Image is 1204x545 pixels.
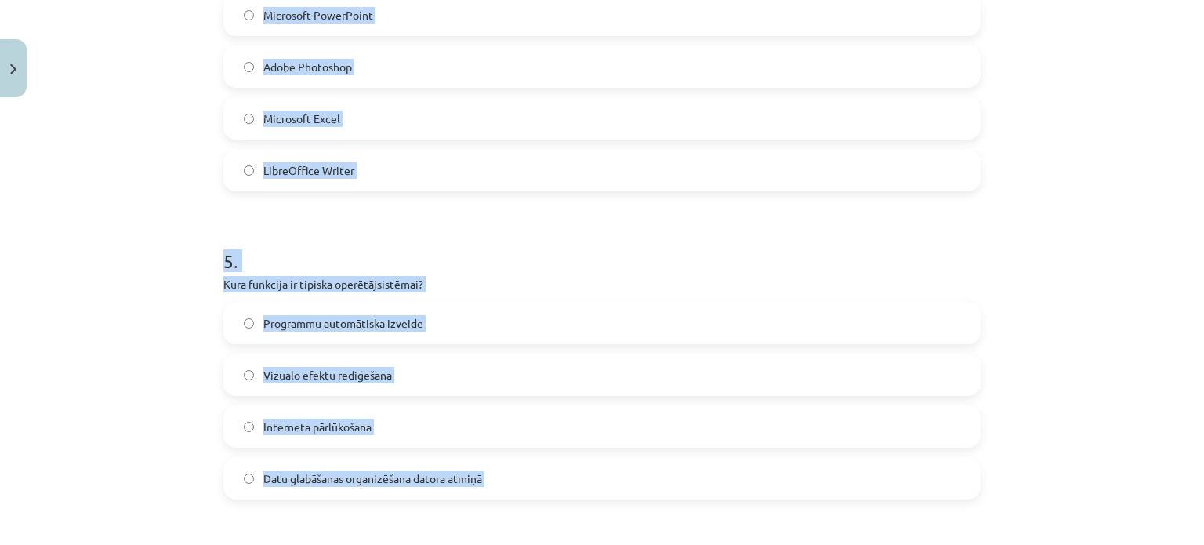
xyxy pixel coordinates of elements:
input: Microsoft PowerPoint [244,10,254,20]
span: Programmu automātiska izveide [263,315,423,332]
span: Interneta pārlūkošana [263,419,372,435]
input: Interneta pārlūkošana [244,422,254,432]
span: Datu glabāšanas organizēšana datora atmiņā [263,471,482,487]
input: Adobe Photoshop [244,62,254,72]
span: LibreOffice Writer [263,162,354,179]
span: Microsoft Excel [263,111,340,127]
span: Adobe Photoshop [263,59,352,75]
p: Kura funkcija ir tipiska operētājsistēmai? [223,276,981,292]
input: Microsoft Excel [244,114,254,124]
span: Vizuālo efektu rediģēšana [263,367,392,383]
input: LibreOffice Writer [244,165,254,176]
input: Programmu automātiska izveide [244,318,254,329]
input: Vizuālo efektu rediģēšana [244,370,254,380]
span: Microsoft PowerPoint [263,7,373,24]
img: icon-close-lesson-0947bae3869378f0d4975bcd49f059093ad1ed9edebbc8119c70593378902aed.svg [10,64,16,74]
input: Datu glabāšanas organizēšana datora atmiņā [244,474,254,484]
h1: 5 . [223,223,981,271]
